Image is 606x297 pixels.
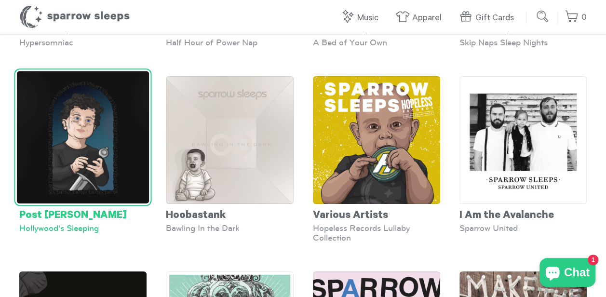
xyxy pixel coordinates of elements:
[459,38,587,47] div: Skip Naps Sleep Nights
[166,38,293,47] div: Half Hour of Power Nap
[17,71,149,204] img: PostMalone-Hollywood_sSleeping-Cover_grande.png
[459,223,587,233] div: Sparrow United
[533,7,552,26] input: Submit
[19,223,147,233] div: Hollywood's Sleeping
[166,223,293,233] div: Bawling In the Dark
[459,76,587,232] a: I Am the Avalanche Sparrow United
[19,204,147,223] div: Post [PERSON_NAME]
[537,258,598,289] inbox-online-store-chat: Shopify online store chat
[458,8,519,28] a: Gift Cards
[313,223,440,243] div: Hopeless Records Lullaby Collection
[19,38,147,47] div: Hypersomniac
[313,204,440,223] div: Various Artists
[166,76,293,203] img: Hoobastank_-_Bawling_In_The_Dark_-_Cover_3000x3000_c6cbc220-6762-4f53-8157-d43f2a1c9256_grande.jpg
[19,76,147,232] a: Post [PERSON_NAME] Hollywood's Sleeping
[166,76,293,232] a: Hoobastank Bawling In the Dark
[340,8,383,28] a: Music
[166,204,293,223] div: Hoobastank
[459,76,587,203] img: SS-SparrowUnited-Cover-1600x1600_3d63f8b3-22fb-40bb-9f19-43d0b23a3a0f_grande.png
[313,38,440,47] div: A Bed of Your Own
[565,7,587,28] a: 0
[19,5,130,29] h1: Sparrow Sleeps
[313,76,440,242] a: Various Artists Hopeless Records Lullaby Collection
[395,8,446,28] a: Apparel
[459,204,587,223] div: I Am the Avalanche
[313,76,440,203] img: SparrowSleeps-HopelessRecordsLullabyCollection-Cover_grande.png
